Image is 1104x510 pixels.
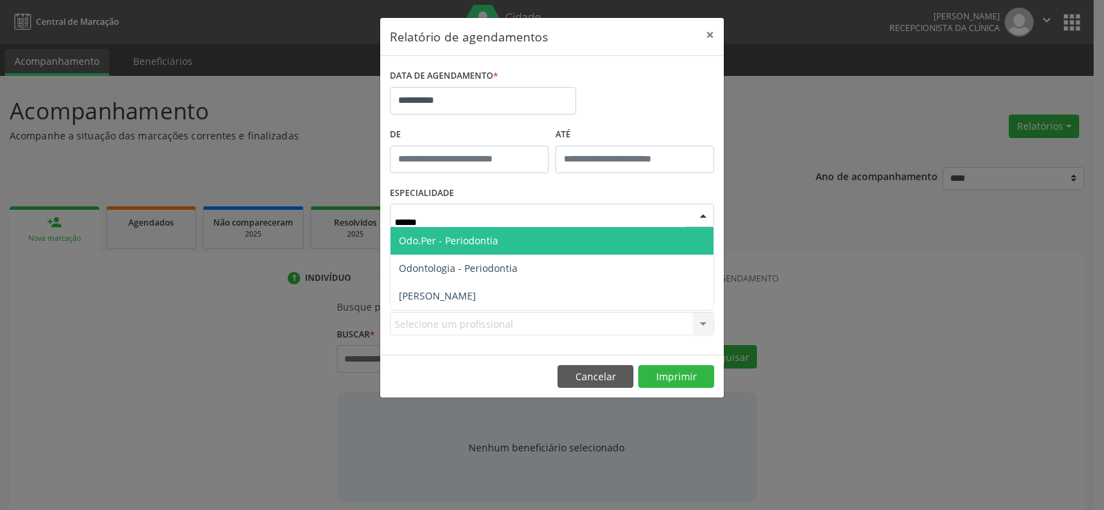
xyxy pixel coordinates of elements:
[390,28,548,46] h5: Relatório de agendamentos
[399,289,476,302] span: [PERSON_NAME]
[558,365,633,389] button: Cancelar
[638,365,714,389] button: Imprimir
[390,66,498,87] label: DATA DE AGENDAMENTO
[399,234,498,247] span: Odo.Per - Periodontia
[390,183,454,204] label: ESPECIALIDADE
[555,124,714,146] label: ATÉ
[399,262,517,275] span: Odontologia - Periodontia
[390,124,549,146] label: De
[696,18,724,52] button: Close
